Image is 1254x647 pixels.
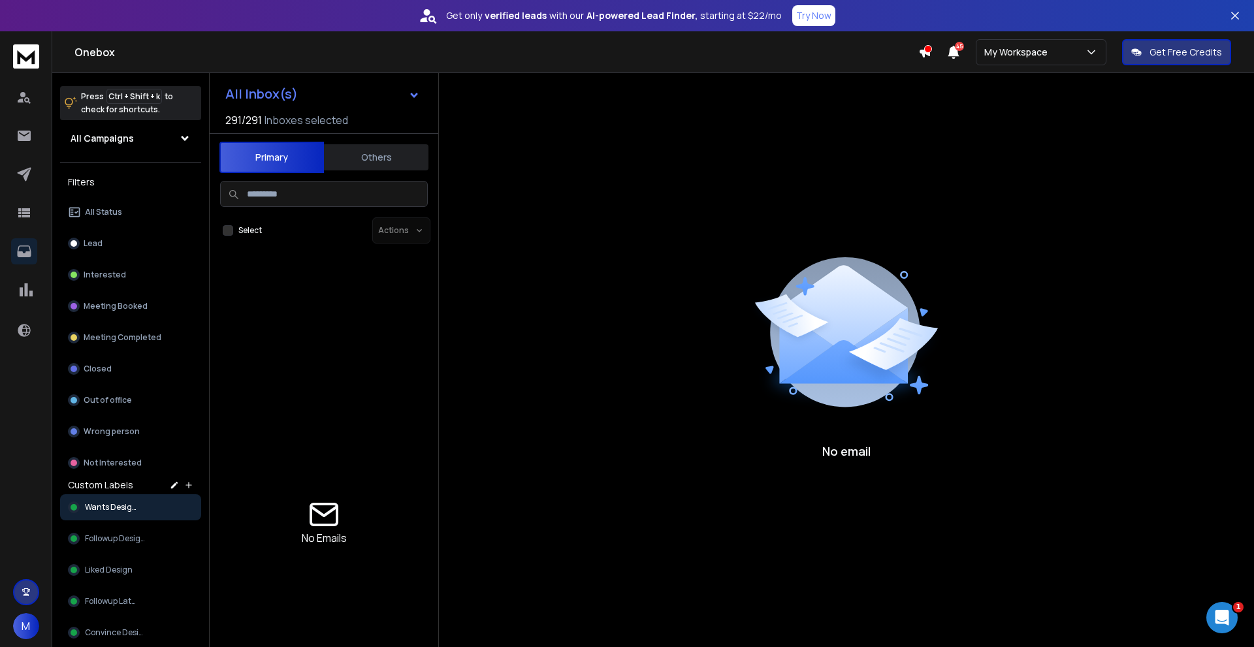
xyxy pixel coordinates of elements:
[85,627,148,638] span: Convince Design
[265,112,348,128] h3: Inboxes selected
[84,238,103,249] p: Lead
[68,479,133,492] h3: Custom Labels
[60,230,201,257] button: Lead
[13,613,39,639] button: M
[85,207,122,217] p: All Status
[60,262,201,288] button: Interested
[106,89,162,104] span: Ctrl + Shift + k
[792,5,835,26] button: Try Now
[60,450,201,476] button: Not Interested
[60,620,201,646] button: Convince Design
[84,395,132,405] p: Out of office
[60,526,201,552] button: Followup Design
[225,87,298,101] h1: All Inbox(s)
[984,46,1053,59] p: My Workspace
[324,143,428,172] button: Others
[587,9,698,22] strong: AI-powered Lead Finder,
[1122,39,1231,65] button: Get Free Credits
[60,387,201,413] button: Out of office
[81,90,173,116] p: Press to check for shortcuts.
[60,324,201,351] button: Meeting Completed
[85,596,139,607] span: Followup Later
[60,557,201,583] button: Liked Design
[955,42,964,51] span: 45
[74,44,918,60] h1: Onebox
[1149,46,1222,59] p: Get Free Credits
[796,9,831,22] p: Try Now
[84,364,112,374] p: Closed
[1233,602,1244,612] span: 1
[302,530,347,546] p: No Emails
[85,533,145,544] span: Followup Design
[85,565,133,575] span: Liked Design
[60,199,201,225] button: All Status
[60,125,201,151] button: All Campaigns
[60,588,201,614] button: Followup Later
[60,293,201,319] button: Meeting Booked
[822,442,871,460] p: No email
[84,332,161,343] p: Meeting Completed
[219,142,324,173] button: Primary
[60,494,201,520] button: Wants Design
[446,9,782,22] p: Get only with our starting at $22/mo
[13,44,39,69] img: logo
[84,301,148,311] p: Meeting Booked
[60,173,201,191] h3: Filters
[225,112,262,128] span: 291 / 291
[215,81,430,107] button: All Inbox(s)
[84,426,140,437] p: Wrong person
[85,502,137,513] span: Wants Design
[485,9,547,22] strong: verified leads
[238,225,262,236] label: Select
[71,132,134,145] h1: All Campaigns
[60,418,201,445] button: Wrong person
[60,356,201,382] button: Closed
[84,458,142,468] p: Not Interested
[1206,602,1238,633] iframe: Intercom live chat
[84,270,126,280] p: Interested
